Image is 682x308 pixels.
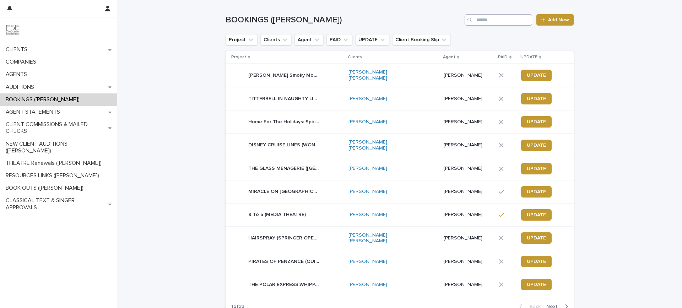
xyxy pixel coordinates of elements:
[444,72,493,79] p: [PERSON_NAME]
[444,259,493,265] p: [PERSON_NAME]
[226,133,574,157] tr: DISNEY CRUISE LINES (WONDER 49)DISNEY CRUISE LINES (WONDER 49) [PERSON_NAME] [PERSON_NAME] [PERSO...
[3,46,33,53] p: CLIENTS
[348,69,420,81] a: [PERSON_NAME] [PERSON_NAME]
[348,166,387,172] a: [PERSON_NAME]
[527,189,546,194] span: UPDATE
[3,109,66,115] p: AGENT STATEMENTS
[248,71,321,79] p: Dolly Parton’s Smoky Mountain Christmas Carol! (TOUR)
[348,232,420,244] a: [PERSON_NAME] [PERSON_NAME]
[520,53,537,61] p: UPDATE
[443,53,455,61] p: Agent
[527,73,546,78] span: UPDATE
[3,121,108,135] p: CLIENT COMMISSIONS & MAILED CHECKS
[536,14,574,26] a: Add New
[444,142,493,148] p: [PERSON_NAME]
[260,34,292,45] button: Clients
[548,17,569,22] span: Add New
[226,110,574,133] tr: Home For The Holidays: Spirit Of The Season ([GEOGRAPHIC_DATA])Home For The Holidays: Spirit Of T...
[226,180,574,203] tr: MIRACLE ON [GEOGRAPHIC_DATA] ([GEOGRAPHIC_DATA])MIRACLE ON [GEOGRAPHIC_DATA] ([GEOGRAPHIC_DATA]) ...
[248,164,321,172] p: THE GLASS MENAGERIE (EMERALD COAST THEATRE)
[3,59,42,65] p: COMPANIES
[348,53,362,61] p: Clients
[248,280,321,288] p: THE POLAR EXPRESS:WHIPPANY
[521,232,552,244] a: UPDATE
[248,94,321,102] p: TITTERBELL IN NAUGHTY LIST (CROMWELL THEATER)
[248,141,321,148] p: DISNEY CRUISE LINES (WONDER 49)
[444,119,493,125] p: [PERSON_NAME]
[521,163,552,174] a: UPDATE
[248,257,321,265] p: PIRATES OF PENZANCE (QUINTESSENCE THEATRE)
[527,236,546,241] span: UPDATE
[348,189,387,195] a: [PERSON_NAME]
[527,259,546,264] span: UPDATE
[348,139,420,151] a: [PERSON_NAME] [PERSON_NAME]
[3,84,40,91] p: AUDITIONS
[348,282,387,288] a: [PERSON_NAME]
[6,23,20,37] img: 9JgRvJ3ETPGCJDhvPVA5
[231,53,246,61] p: Project
[226,15,462,25] h1: BOOKINGS ([PERSON_NAME])
[226,273,574,296] tr: THE POLAR EXPRESS:WHIPPANYTHE POLAR EXPRESS:WHIPPANY [PERSON_NAME] [PERSON_NAME]UPDATE
[348,212,387,218] a: [PERSON_NAME]
[444,166,493,172] p: [PERSON_NAME]
[444,96,493,102] p: [PERSON_NAME]
[527,212,546,217] span: UPDATE
[527,166,546,171] span: UPDATE
[3,197,108,211] p: CLASSICAL TEXT & SINGER APPROVALS
[465,14,532,26] input: Search
[521,279,552,290] a: UPDATE
[226,226,574,250] tr: HAIRSPRAY (SPRINGER OPERA HOUSE)HAIRSPRAY (SPRINGER OPERA HOUSE) [PERSON_NAME] [PERSON_NAME] [PER...
[444,189,493,195] p: [PERSON_NAME]
[3,172,105,179] p: RESOURCES LINKS ([PERSON_NAME])
[521,186,552,198] a: UPDATE
[444,235,493,241] p: [PERSON_NAME]
[3,160,107,167] p: THEATRE Renewals ([PERSON_NAME])
[521,256,552,267] a: UPDATE
[3,71,33,78] p: AGENTS
[527,282,546,287] span: UPDATE
[348,259,387,265] a: [PERSON_NAME]
[3,141,117,154] p: NEW CLIENT AUDITIONS ([PERSON_NAME])
[348,96,387,102] a: [PERSON_NAME]
[248,234,321,241] p: HAIRSPRAY (SPRINGER OPERA HOUSE)
[348,119,387,125] a: [PERSON_NAME]
[294,34,324,45] button: Agent
[226,203,574,226] tr: 9 To 5 (MEDIA THEATRE)9 To 5 (MEDIA THEATRE) [PERSON_NAME] [PERSON_NAME]UPDATE
[355,34,389,45] button: UPDATE
[521,140,552,151] a: UPDATE
[3,96,85,103] p: BOOKINGS ([PERSON_NAME])
[226,157,574,180] tr: THE GLASS MENAGERIE ([GEOGRAPHIC_DATA])THE GLASS MENAGERIE ([GEOGRAPHIC_DATA]) [PERSON_NAME] [PER...
[527,96,546,101] span: UPDATE
[498,53,508,61] p: PAID
[248,187,321,195] p: MIRACLE ON SOUTH DIVISION STREET (Citadel Theatre)
[392,34,451,45] button: Client Booking Slip
[527,119,546,124] span: UPDATE
[444,212,493,218] p: [PERSON_NAME]
[226,34,258,45] button: Project
[248,118,321,125] p: Home For The Holidays: Spirit Of The Season (Highlands Performing Arts Center)
[248,210,307,218] p: 9 To 5 (MEDIA THEATRE)
[444,282,493,288] p: [PERSON_NAME]
[226,64,574,87] tr: [PERSON_NAME] Smoky Mountain Christmas [PERSON_NAME]! (TOUR)[PERSON_NAME] Smoky Mountain Christma...
[326,34,352,45] button: PAID
[527,143,546,148] span: UPDATE
[521,116,552,128] a: UPDATE
[226,87,574,110] tr: TITTERBELL IN NAUGHTY LIST ([PERSON_NAME] THEATER)TITTERBELL IN NAUGHTY LIST ([PERSON_NAME] THEAT...
[226,250,574,273] tr: PIRATES OF PENZANCE (QUINTESSENCE THEATRE)PIRATES OF PENZANCE (QUINTESSENCE THEATRE) [PERSON_NAME...
[3,185,89,191] p: BOOK OUTS ([PERSON_NAME])
[521,209,552,221] a: UPDATE
[521,93,552,104] a: UPDATE
[521,70,552,81] a: UPDATE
